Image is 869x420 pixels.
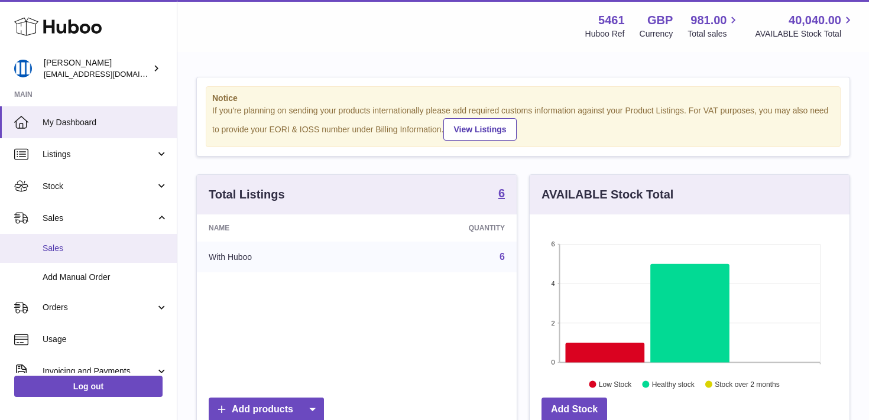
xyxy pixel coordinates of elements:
[551,319,555,326] text: 2
[755,28,855,40] span: AVAILABLE Stock Total
[44,57,150,80] div: [PERSON_NAME]
[443,118,516,141] a: View Listings
[500,252,505,262] a: 6
[43,149,155,160] span: Listings
[598,12,625,28] strong: 5461
[652,380,695,388] text: Healthy stock
[551,359,555,366] text: 0
[365,214,517,242] th: Quantity
[715,380,779,388] text: Stock over 2 months
[551,240,555,248] text: 6
[14,376,163,397] a: Log out
[551,280,555,287] text: 4
[43,243,168,254] span: Sales
[43,302,155,313] span: Orders
[43,366,155,377] span: Invoicing and Payments
[43,181,155,192] span: Stock
[44,69,174,79] span: [EMAIL_ADDRESS][DOMAIN_NAME]
[43,117,168,128] span: My Dashboard
[14,60,32,77] img: oksana@monimoto.com
[209,187,285,203] h3: Total Listings
[43,272,168,283] span: Add Manual Order
[688,12,740,40] a: 981.00 Total sales
[688,28,740,40] span: Total sales
[599,380,632,388] text: Low Stock
[541,187,673,203] h3: AVAILABLE Stock Total
[197,214,365,242] th: Name
[755,12,855,40] a: 40,040.00 AVAILABLE Stock Total
[43,334,168,345] span: Usage
[498,187,505,201] a: 6
[789,12,841,28] span: 40,040.00
[690,12,727,28] span: 981.00
[212,93,834,104] strong: Notice
[212,105,834,141] div: If you're planning on sending your products internationally please add required customs informati...
[498,187,505,199] strong: 6
[585,28,625,40] div: Huboo Ref
[640,28,673,40] div: Currency
[647,12,673,28] strong: GBP
[197,242,365,272] td: With Huboo
[43,213,155,224] span: Sales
